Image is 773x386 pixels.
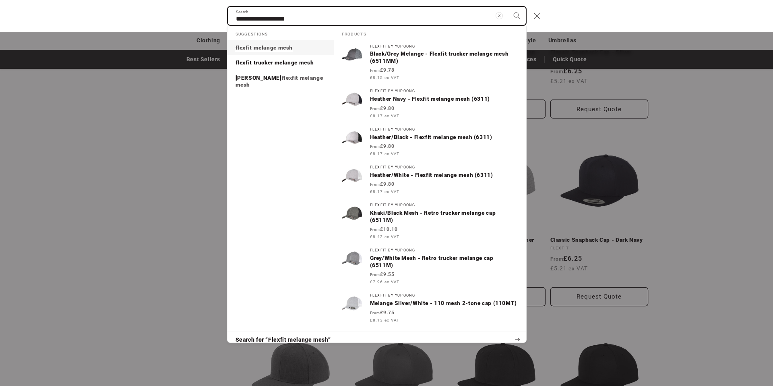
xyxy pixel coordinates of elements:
span: [PERSON_NAME] [236,75,282,81]
span: £8.15 ex VAT [370,75,399,81]
strong: £9.80 [370,181,395,187]
div: Flexfit by Yupoong [370,248,518,253]
img: Retro trucker melange cap (6511M) [342,203,362,223]
p: Black/Grey Melange - Flexfit trucker melange mesh (6511MM) [370,50,518,64]
h2: Suggestions [236,26,326,40]
span: From [370,107,380,111]
p: Melange Silver/White - 110 mesh 2-tone cap (110MT) [370,300,518,307]
span: From [370,183,380,187]
a: flexfit trucker melange mesh [227,55,334,71]
img: Flexfit melange mesh (6311) [342,89,362,109]
a: Flexfit by YupoongKhaki/Black Mesh - Retro trucker melange cap (6511M) From£10.10 £8.42 ex VAT [334,199,526,244]
p: flexfit trucker melange mesh [236,59,314,66]
span: From [370,273,380,277]
a: Flexfit by YupoongHeather Navy - Flexfit melange mesh (6311) From£9.80 £8.17 ex VAT [334,85,526,123]
h2: Products [342,26,518,40]
div: Flexfit by Yupoong [370,44,518,49]
strong: £10.10 [370,226,398,232]
strong: £9.78 [370,67,395,73]
img: 110 mesh 2-tone cap (110MT) [342,293,362,313]
img: Flexfit trucker melange mesh (6511MM) [342,44,362,64]
iframe: Chat Widget [635,299,773,386]
span: £8.17 ex VAT [370,113,399,119]
span: From [370,145,380,149]
span: £7.96 ex VAT [370,279,399,285]
strong: £9.80 [370,106,395,111]
span: Search for “Flexfit melange mesh” [236,336,331,344]
mark: flexfit melange mesh [236,44,293,51]
strong: £9.80 [370,143,395,149]
img: Flexfit melange mesh (6311) [342,165,362,185]
img: Flexfit melange mesh (6311) [342,127,362,147]
a: heather black flexfit melange mesh [227,71,334,93]
p: Heather Navy - Flexfit melange mesh (6311) [370,95,518,103]
p: Grey/White Mesh - Retro trucker melange cap (6511M) [370,255,518,269]
p: Heather/Black - Flexfit melange mesh (6311) [370,134,518,141]
a: Flexfit by YupoongBlack/Grey Melange - Flexfit trucker melange mesh (6511MM) From£9.78 £8.15 ex VAT [334,40,526,85]
button: Clear search term [490,7,508,25]
a: Flexfit by YupoongMelange Silver/White - 110 mesh 2-tone cap (110MT) From£9.75 £8.13 ex VAT [334,289,526,327]
div: Flexfit by Yupoong [370,165,518,170]
p: heather black flexfit melange mesh [236,75,326,89]
span: £8.42 ex VAT [370,234,399,240]
span: £8.17 ex VAT [370,151,399,157]
div: Flexfit by Yupoong [370,293,518,298]
span: From [370,311,380,315]
p: Khaki/Black Mesh - Retro trucker melange cap (6511M) [370,210,518,224]
button: Search [508,7,526,25]
span: £8.13 ex VAT [370,317,399,323]
div: Flexfit by Yupoong [370,127,518,132]
a: Flexfit by YupoongHeather/Black - Flexfit melange mesh (6311) From£9.80 £8.17 ex VAT [334,123,526,161]
span: From [370,228,380,232]
div: Flexfit by Yupoong [370,89,518,93]
a: Flexfit by YupoongGrey/White Mesh - Retro trucker melange cap (6511M) From£9.55 £7.96 ex VAT [334,244,526,289]
a: flexfit melange mesh [227,40,334,56]
img: Retro trucker melange cap (6511M) [342,248,362,268]
mark: flexfit melange mesh [236,75,323,88]
span: £8.17 ex VAT [370,189,399,195]
span: From [370,68,380,73]
button: Close [528,7,546,25]
p: flexfit melange mesh [236,44,293,52]
p: Heather/White - Flexfit melange mesh (6311) [370,172,518,179]
strong: £9.55 [370,272,395,277]
a: Flexfit by YupoongHeather/White - Flexfit melange mesh (6311) From£9.80 £8.17 ex VAT [334,161,526,199]
div: Flexfit by Yupoong [370,203,518,208]
strong: £9.75 [370,310,395,315]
